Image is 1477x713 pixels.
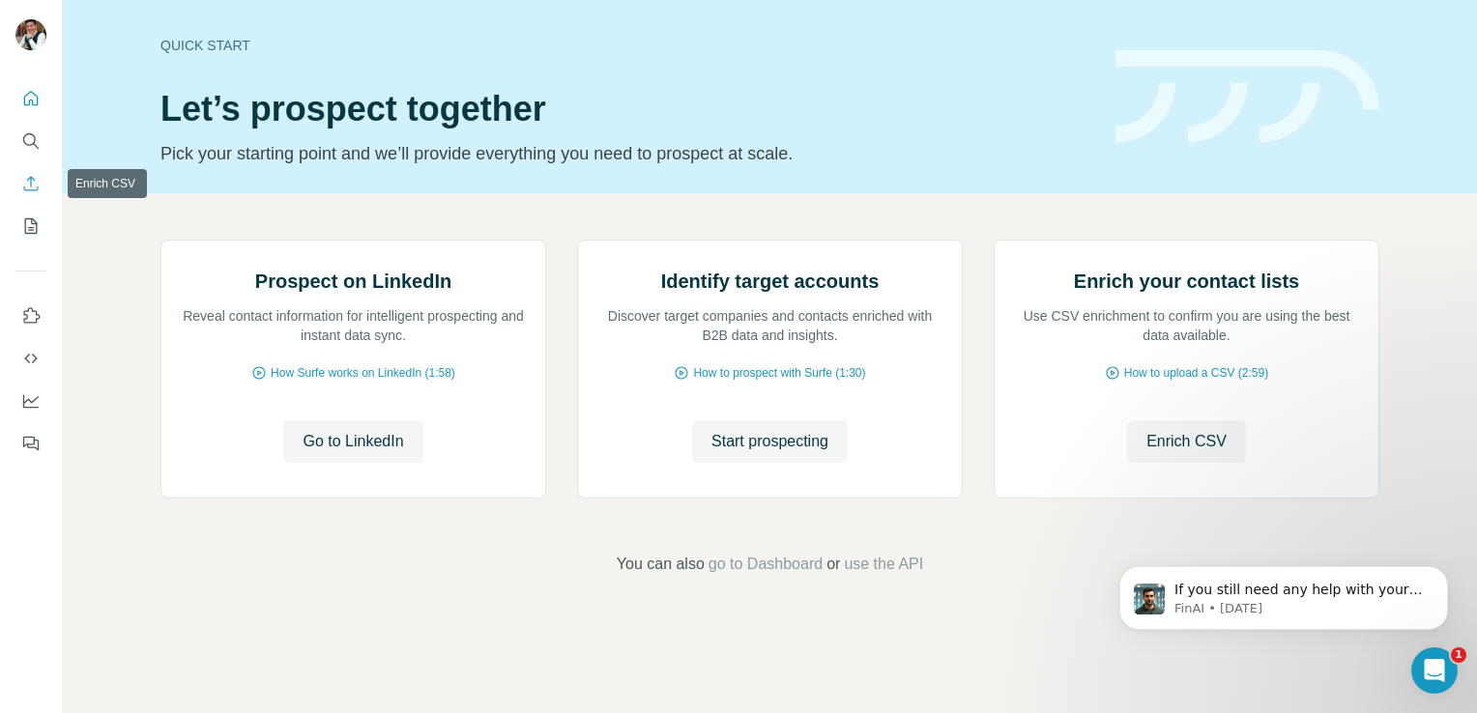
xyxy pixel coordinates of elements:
[661,268,880,295] h2: Identify target accounts
[692,420,848,463] button: Start prospecting
[15,209,46,243] button: My lists
[283,420,422,463] button: Go to LinkedIn
[597,306,942,345] p: Discover target companies and contacts enriched with B2B data and insights.
[693,364,865,382] span: How to prospect with Surfe (1:30)
[303,430,403,453] span: Go to LinkedIn
[15,299,46,333] button: Use Surfe on LinkedIn
[1451,647,1466,663] span: 1
[160,36,1092,55] div: Quick start
[711,430,828,453] span: Start prospecting
[844,553,923,576] button: use the API
[15,166,46,201] button: Enrich CSV
[160,140,1092,167] p: Pick your starting point and we’ll provide everything you need to prospect at scale.
[15,81,46,116] button: Quick start
[1127,420,1246,463] button: Enrich CSV
[1074,268,1299,295] h2: Enrich your contact lists
[271,364,455,382] span: How Surfe works on LinkedIn (1:58)
[15,384,46,418] button: Dashboard
[181,306,526,345] p: Reveal contact information for intelligent prospecting and instant data sync.
[15,341,46,376] button: Use Surfe API
[1124,364,1268,382] span: How to upload a CSV (2:59)
[1411,647,1458,694] iframe: Intercom live chat
[1115,50,1379,144] img: banner
[1090,526,1477,661] iframe: Intercom notifications message
[255,268,451,295] h2: Prospect on LinkedIn
[1146,430,1227,453] span: Enrich CSV
[160,90,1092,128] h1: Let’s prospect together
[15,19,46,50] img: Avatar
[709,553,823,576] button: go to Dashboard
[15,124,46,158] button: Search
[15,426,46,461] button: Feedback
[826,553,840,576] span: or
[1014,306,1359,345] p: Use CSV enrichment to confirm you are using the best data available.
[617,553,705,576] span: You can also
